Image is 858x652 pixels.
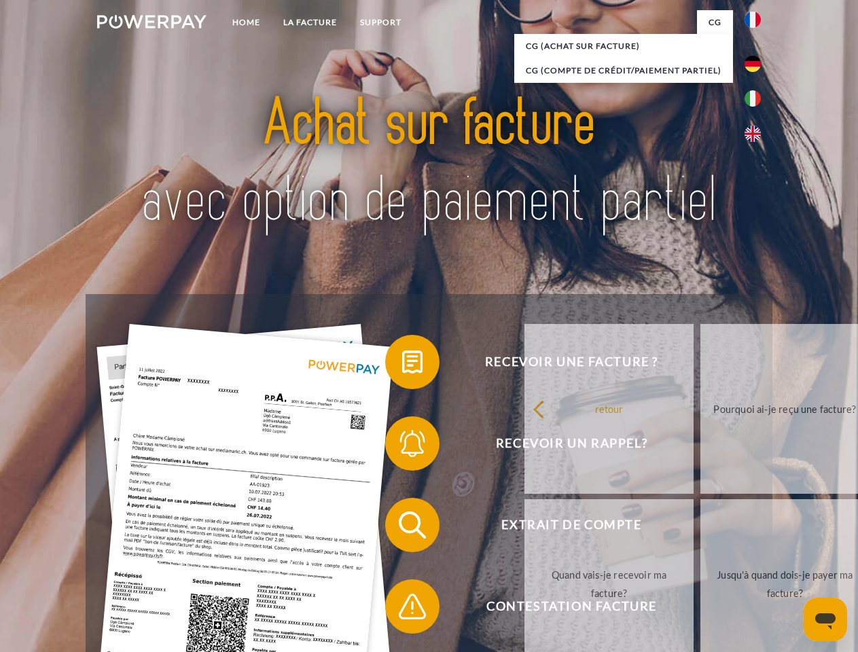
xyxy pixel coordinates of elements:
img: logo-powerpay-white.svg [97,15,207,29]
img: fr [745,12,761,28]
img: qb_search.svg [395,508,429,542]
a: Support [348,10,413,35]
img: qb_warning.svg [395,590,429,623]
div: Quand vais-je recevoir ma facture? [533,566,685,602]
a: CG [697,10,733,35]
a: CG (achat sur facture) [514,34,733,58]
img: qb_bell.svg [395,427,429,460]
img: de [745,56,761,72]
img: qb_bill.svg [395,345,429,379]
a: Home [221,10,272,35]
button: Recevoir une facture ? [385,335,738,389]
button: Recevoir un rappel? [385,416,738,471]
a: LA FACTURE [272,10,348,35]
iframe: Bouton de lancement de la fenêtre de messagerie [804,598,847,641]
img: it [745,90,761,107]
img: title-powerpay_fr.svg [130,65,728,260]
div: retour [533,399,685,418]
button: Contestation Facture [385,579,738,634]
img: en [745,126,761,142]
a: CG (Compte de crédit/paiement partiel) [514,58,733,83]
button: Extrait de compte [385,498,738,552]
